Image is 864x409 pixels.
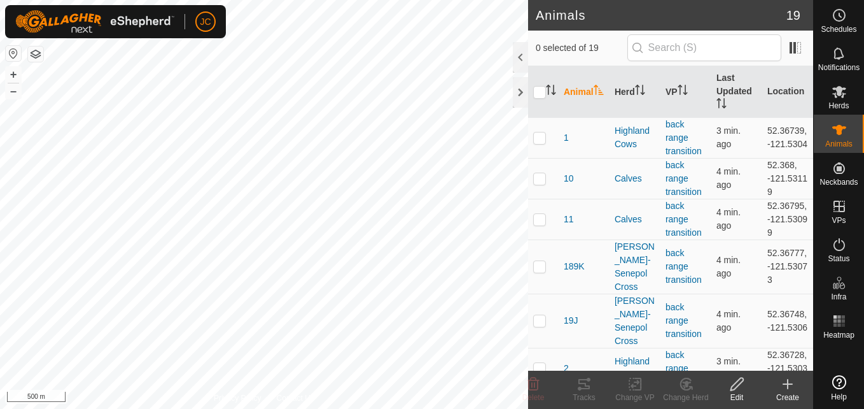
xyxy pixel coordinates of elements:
p-sorticon: Activate to sort [594,87,604,97]
span: Animals [825,140,853,148]
a: back range transition [665,302,702,339]
div: Highland Cows [615,124,655,151]
span: Sep 19, 2025, 6:49 PM [716,356,741,380]
span: VPs [832,217,846,224]
span: Notifications [818,64,860,71]
td: 52.36795, -121.53099 [762,199,813,240]
a: Help [814,370,864,406]
span: Sep 19, 2025, 6:48 PM [716,309,741,333]
span: Sep 19, 2025, 6:48 PM [716,207,741,231]
h2: Animals [536,8,786,23]
p-sorticon: Activate to sort [546,87,556,97]
span: Schedules [821,25,856,33]
th: Animal [559,66,610,118]
div: Create [762,392,813,403]
span: 0 selected of 19 [536,41,627,55]
th: VP [660,66,711,118]
div: [PERSON_NAME]-Senepol Cross [615,294,655,348]
button: – [6,83,21,99]
th: Last Updated [711,66,762,118]
div: [PERSON_NAME]-Senepol Cross [615,240,655,294]
button: + [6,67,21,82]
a: back range transition [665,160,702,197]
span: 11 [564,213,574,226]
button: Map Layers [28,47,43,62]
span: 189K [564,260,585,273]
span: Delete [522,393,545,402]
div: Change Herd [660,392,711,403]
span: JC [200,15,211,29]
span: 1 [564,131,569,145]
span: 2 [564,362,569,375]
a: back range transition [665,119,702,156]
p-sorticon: Activate to sort [716,100,727,110]
td: 52.368, -121.53119 [762,158,813,199]
th: Herd [610,66,660,118]
span: Infra [831,293,846,301]
span: Sep 19, 2025, 6:49 PM [716,126,741,149]
a: back range transition [665,350,702,387]
a: back range transition [665,201,702,238]
a: Contact Us [277,392,314,404]
input: Search (S) [627,34,781,61]
div: Tracks [559,392,610,403]
td: 52.36777, -121.53073 [762,240,813,294]
div: Change VP [610,392,660,403]
td: 52.36739, -121.5304 [762,117,813,158]
span: 10 [564,172,574,185]
div: Calves [615,172,655,185]
th: Location [762,66,813,118]
p-sorticon: Activate to sort [678,87,688,97]
img: Gallagher Logo [15,10,174,33]
span: Sep 19, 2025, 6:49 PM [716,255,741,278]
a: Privacy Policy [214,392,261,404]
span: Sep 19, 2025, 6:48 PM [716,166,741,190]
span: Help [831,393,847,401]
div: Edit [711,392,762,403]
td: 52.36748, -121.5306 [762,294,813,348]
span: Status [828,255,849,262]
span: Neckbands [819,178,858,186]
td: 52.36728, -121.53035 [762,348,813,389]
span: 19 [786,6,800,25]
a: back range transition [665,248,702,285]
button: Reset Map [6,46,21,61]
span: Herds [828,102,849,110]
span: Heatmap [823,331,854,339]
span: 19J [564,314,578,327]
p-sorticon: Activate to sort [635,87,645,97]
div: Highland Cows [615,355,655,382]
div: Calves [615,213,655,226]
